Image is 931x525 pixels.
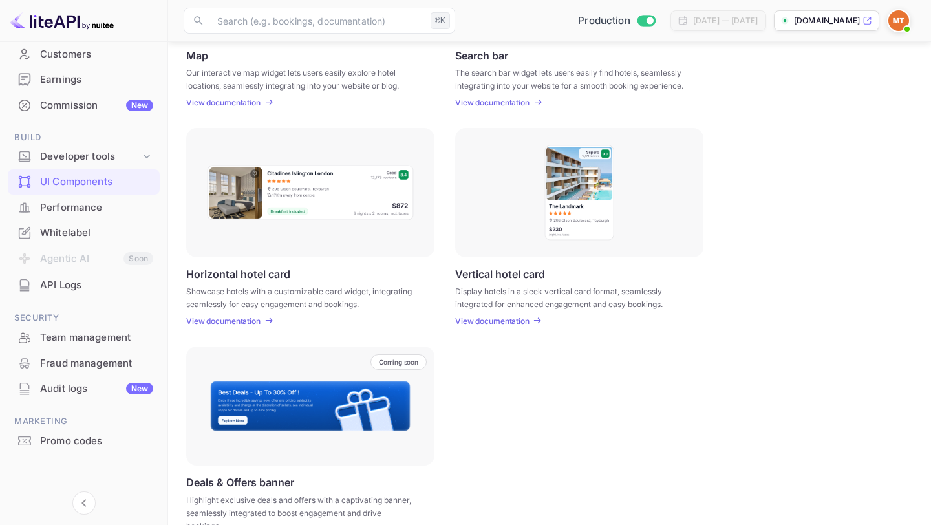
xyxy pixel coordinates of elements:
[40,200,153,215] div: Performance
[186,476,294,489] p: Deals & Offers banner
[126,100,153,111] div: New
[8,351,160,375] a: Fraud management
[186,98,264,107] a: View documentation
[40,330,153,345] div: Team management
[455,316,530,326] p: View documentation
[8,220,160,244] a: Whitelabel
[186,49,208,61] p: Map
[8,376,160,400] a: Audit logsNew
[40,278,153,293] div: API Logs
[455,268,545,280] p: Vertical hotel card
[8,131,160,145] span: Build
[455,98,533,107] a: View documentation
[209,8,425,34] input: Search (e.g. bookings, documentation)
[573,14,660,28] div: Switch to Sandbox mode
[455,67,687,90] p: The search bar widget lets users easily find hotels, seamlessly integrating into your website for...
[8,311,160,325] span: Security
[209,380,411,432] img: Banner Frame
[8,67,160,92] div: Earnings
[455,316,533,326] a: View documentation
[8,376,160,402] div: Audit logsNew
[40,98,153,113] div: Commission
[8,42,160,67] div: Customers
[8,325,160,350] div: Team management
[8,429,160,454] div: Promo codes
[455,49,508,61] p: Search bar
[186,285,418,308] p: Showcase hotels with a customizable card widget, integrating seamlessly for easy engagement and b...
[8,93,160,117] a: CommissionNew
[8,195,160,220] div: Performance
[431,12,450,29] div: ⌘K
[888,10,909,31] img: Minerave Travel
[40,356,153,371] div: Fraud management
[8,67,160,91] a: Earnings
[72,491,96,515] button: Collapse navigation
[206,164,414,221] img: Horizontal hotel card Frame
[379,358,418,366] p: Coming soon
[186,268,290,280] p: Horizontal hotel card
[40,47,153,62] div: Customers
[40,381,153,396] div: Audit logs
[8,273,160,297] a: API Logs
[40,72,153,87] div: Earnings
[10,10,114,31] img: LiteAPI logo
[186,316,261,326] p: View documentation
[186,316,264,326] a: View documentation
[455,285,687,308] p: Display hotels in a sleek vertical card format, seamlessly integrated for enhanced engagement and...
[794,15,860,27] p: [DOMAIN_NAME]
[578,14,630,28] span: Production
[8,220,160,246] div: Whitelabel
[455,98,530,107] p: View documentation
[8,414,160,429] span: Marketing
[40,175,153,189] div: UI Components
[8,273,160,298] div: API Logs
[8,169,160,195] div: UI Components
[40,226,153,241] div: Whitelabel
[40,434,153,449] div: Promo codes
[8,93,160,118] div: CommissionNew
[40,149,140,164] div: Developer tools
[8,325,160,349] a: Team management
[126,383,153,394] div: New
[544,144,615,241] img: Vertical hotel card Frame
[8,429,160,453] a: Promo codes
[8,351,160,376] div: Fraud management
[186,67,418,90] p: Our interactive map widget lets users easily explore hotel locations, seamlessly integrating into...
[8,145,160,168] div: Developer tools
[186,98,261,107] p: View documentation
[693,15,758,27] div: [DATE] — [DATE]
[8,169,160,193] a: UI Components
[8,195,160,219] a: Performance
[8,42,160,66] a: Customers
